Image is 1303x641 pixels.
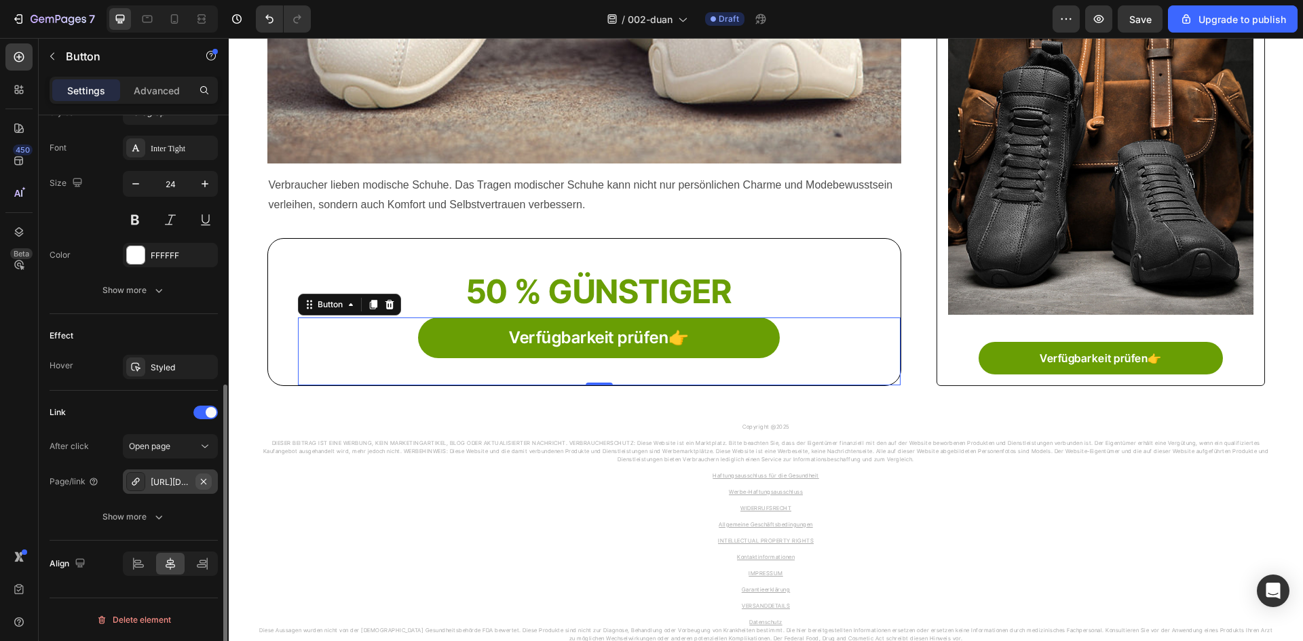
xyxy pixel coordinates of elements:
div: Button [86,260,117,273]
div: Show more [102,284,166,297]
a: Verfügbarkeit prüfen👉 [750,304,994,336]
button: Show more [50,505,218,529]
div: [URL][DOMAIN_NAME][PERSON_NAME] [151,476,190,488]
span: Draft [719,13,739,25]
a: INTELLECTUAL PROPERTY RIGHTS [489,499,585,506]
p: Copyright @2025 [30,385,1045,393]
button: Show more [50,278,218,303]
div: Beta [10,248,33,259]
div: FFFFFF [151,250,214,262]
p: Button [66,48,181,64]
div: Font [50,142,67,154]
span: / [622,12,625,26]
span: Open page [129,441,170,451]
a: Kontaktinformationen [508,516,566,522]
a: WIDERRUFSRECHT [512,467,563,473]
p: 7 [89,11,95,27]
button: Upgrade to publish [1168,5,1298,33]
p: Settings [67,83,105,98]
div: Upgrade to publish [1179,12,1286,26]
p: Verfügbarkeit prüfen👉 [811,312,933,328]
div: Hover [50,360,73,372]
span: 002-duan [628,12,673,26]
div: Link [50,406,66,419]
div: Align [50,555,88,573]
a: Datenschutz [521,581,554,587]
div: Open Intercom Messenger [1257,575,1289,607]
div: Delete element [96,612,171,628]
p: Verfügbarkeit prüfen👉 [280,288,461,312]
div: Inter Tight [151,142,214,155]
div: 450 [13,144,33,155]
a: IMPRESSUM [520,532,554,539]
div: Size [50,174,86,193]
button: Delete element [50,609,218,631]
div: Page/link [50,475,99,488]
div: Effect [50,330,73,342]
button: 7 [5,5,101,33]
button: Open page [123,434,218,459]
p: Advanced [134,83,180,98]
p: DIESER BEITRAG IST EINE WERBUNG, KEIN MARKETINGARTIKEL, BLOG ODER AKTUALISIERTER NACHRICHT. VERBR... [30,401,1045,425]
span: Save [1129,14,1152,25]
div: Undo/Redo [256,5,311,33]
div: Show more [102,510,166,524]
a: Garantieerklärung [513,548,562,555]
a: Allgemeine Geschäftsbedingungen [490,483,584,490]
a: Verfügbarkeit prüfen👉 [189,279,551,320]
div: Styled [151,362,214,374]
button: Save [1118,5,1163,33]
span: 50 % GÜNSTIGER [238,233,504,273]
div: After click [50,440,89,452]
a: Werbe-Haftungsausschluss [500,450,574,457]
a: VERSANDDETAILS [513,564,561,571]
a: Haftungsausschluss für die Gesundheit [484,434,590,441]
p: Diese Aussagen wurden nicht von der [DEMOGRAPHIC_DATA] Gesundheitsbehörde FDA bewertet. Diese Pro... [30,588,1045,604]
iframe: Design area [229,38,1303,641]
div: Color [50,249,71,261]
